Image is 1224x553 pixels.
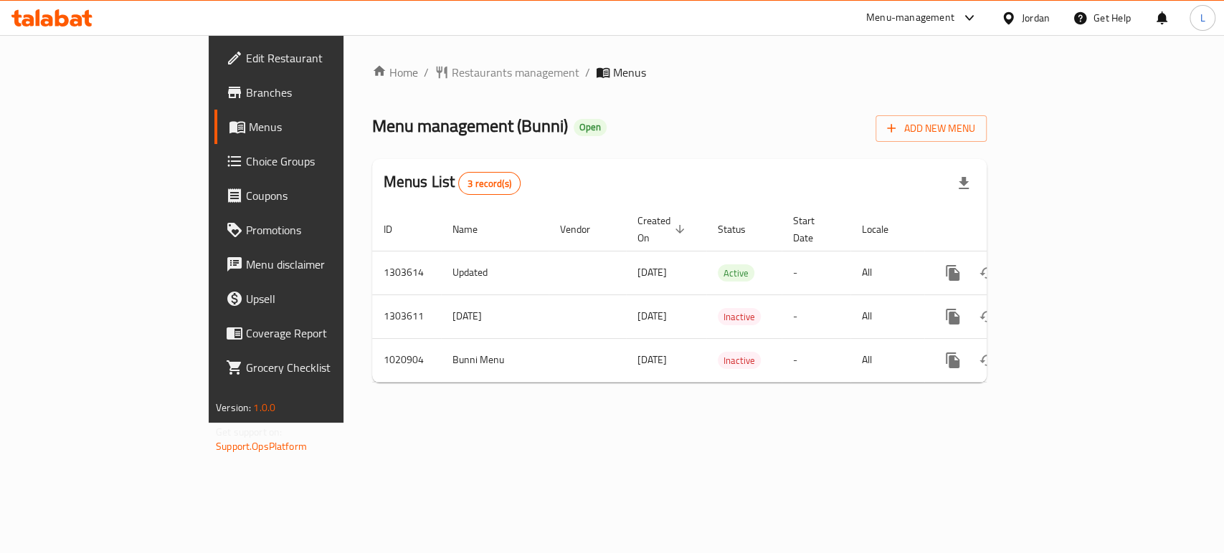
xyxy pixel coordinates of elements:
[214,247,413,282] a: Menu disclaimer
[585,64,590,81] li: /
[384,171,521,195] h2: Menus List
[1022,10,1050,26] div: Jordan
[441,294,549,338] td: [DATE]
[452,64,579,81] span: Restaurants management
[253,398,275,417] span: 1.0.0
[216,437,307,456] a: Support.OpsPlatform
[216,398,251,417] span: Version:
[866,9,954,27] div: Menu-management
[970,343,1005,378] button: Change Status
[435,64,579,81] a: Restaurants management
[936,256,970,290] button: more
[452,221,496,238] span: Name
[459,177,520,191] span: 3 record(s)
[214,41,413,75] a: Edit Restaurant
[850,338,924,382] td: All
[876,115,987,142] button: Add New Menu
[850,294,924,338] td: All
[718,352,761,369] div: Inactive
[793,212,833,246] span: Start Date
[574,119,607,136] div: Open
[782,251,850,294] td: -
[560,221,609,238] span: Vendor
[372,64,987,81] nav: breadcrumb
[637,212,689,246] span: Created On
[718,265,754,282] span: Active
[574,121,607,133] span: Open
[850,251,924,294] td: All
[970,299,1005,334] button: Change Status
[718,308,761,325] div: Inactive
[246,359,402,376] span: Grocery Checklist
[936,343,970,378] button: more
[216,423,282,441] span: Get support on:
[214,316,413,350] a: Coverage Report
[887,120,975,138] span: Add New Menu
[613,64,646,81] span: Menus
[246,84,402,101] span: Branches
[458,172,521,195] div: Total records count
[424,64,429,81] li: /
[214,75,413,110] a: Branches
[249,118,402,135] span: Menus
[246,256,402,273] span: Menu disclaimer
[246,324,402,342] span: Coverage Report
[372,110,568,142] span: Menu management ( Bunni )
[1200,10,1205,26] span: L
[637,263,667,282] span: [DATE]
[441,251,549,294] td: Updated
[214,282,413,316] a: Upsell
[782,294,850,338] td: -
[246,221,402,239] span: Promotions
[970,256,1005,290] button: Change Status
[718,352,761,369] span: Inactive
[214,350,413,385] a: Grocery Checklist
[372,208,1085,383] table: enhanced table
[924,208,1085,251] th: Actions
[936,299,970,334] button: more
[718,309,761,325] span: Inactive
[637,350,667,369] span: [DATE]
[214,213,413,247] a: Promotions
[947,166,981,201] div: Export file
[246,290,402,307] span: Upsell
[441,338,549,382] td: Bunni Menu
[782,338,850,382] td: -
[246,153,402,170] span: Choice Groups
[214,110,413,144] a: Menus
[214,144,413,178] a: Choice Groups
[246,187,402,204] span: Coupons
[214,178,413,213] a: Coupons
[246,49,402,67] span: Edit Restaurant
[718,221,764,238] span: Status
[384,221,411,238] span: ID
[862,221,907,238] span: Locale
[637,307,667,325] span: [DATE]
